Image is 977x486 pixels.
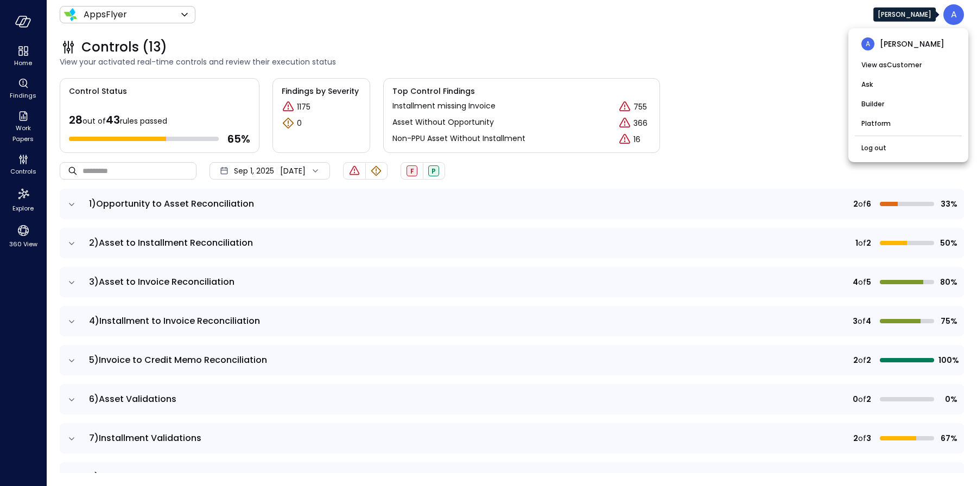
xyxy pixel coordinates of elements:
[855,75,962,94] li: Ask
[861,37,874,50] div: A
[880,38,944,50] span: [PERSON_NAME]
[873,8,936,22] div: [PERSON_NAME]
[855,55,962,75] li: View as Customer
[855,94,962,114] li: Builder
[855,114,962,133] li: Platform
[861,143,886,154] a: Log out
